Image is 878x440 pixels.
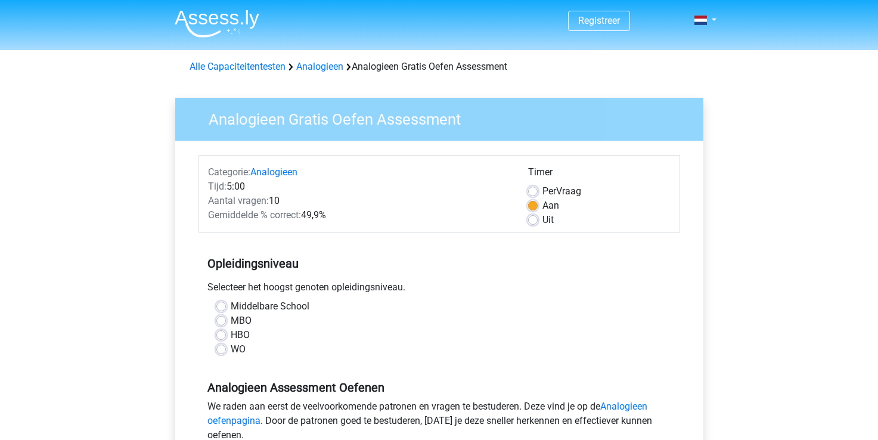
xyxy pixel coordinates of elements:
[198,280,680,299] div: Selecteer het hoogst genoten opleidingsniveau.
[296,61,343,72] a: Analogieen
[542,184,581,199] label: Vraag
[175,10,259,38] img: Assessly
[542,199,559,213] label: Aan
[542,185,556,197] span: Per
[199,208,519,222] div: 49,9%
[542,213,554,227] label: Uit
[207,380,671,395] h5: Analogieen Assessment Oefenen
[231,342,246,357] label: WO
[190,61,286,72] a: Alle Capaciteitentesten
[185,60,694,74] div: Analogieen Gratis Oefen Assessment
[199,179,519,194] div: 5:00
[194,106,694,129] h3: Analogieen Gratis Oefen Assessment
[528,165,671,184] div: Timer
[231,314,252,328] label: MBO
[231,299,309,314] label: Middelbare School
[231,328,250,342] label: HBO
[208,195,269,206] span: Aantal vragen:
[199,194,519,208] div: 10
[208,181,227,192] span: Tijd:
[208,209,301,221] span: Gemiddelde % correct:
[250,166,297,178] a: Analogieen
[207,252,671,275] h5: Opleidingsniveau
[578,15,620,26] a: Registreer
[208,166,250,178] span: Categorie:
